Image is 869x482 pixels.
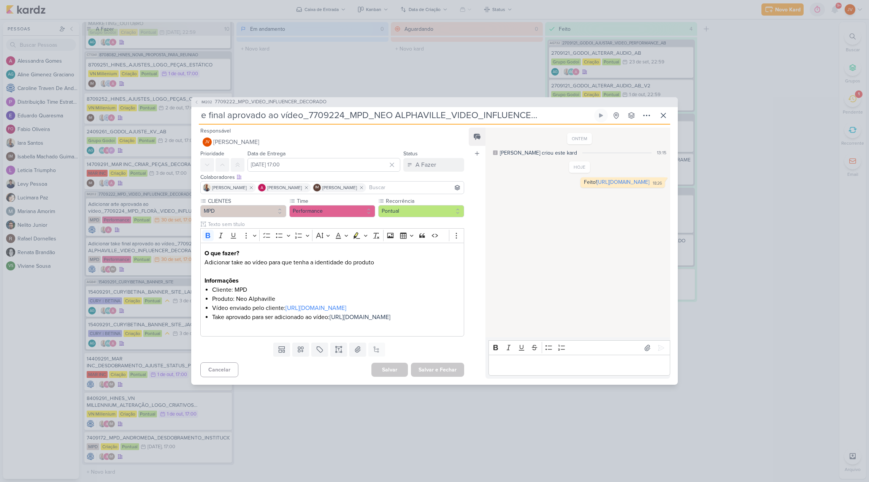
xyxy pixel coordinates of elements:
[488,355,670,376] div: Editor editing area: main
[597,179,649,185] a: [URL][DOMAIN_NAME]
[200,205,286,217] button: MPD
[194,98,327,106] button: IM202 7709222_MPD_VIDEO_INFLUENCER_DECORADO
[598,112,604,119] div: Ligar relógio
[203,184,211,191] img: Iara Santos
[315,186,319,190] p: IM
[200,128,231,134] label: Responsável
[500,149,577,157] div: [PERSON_NAME] criou este kard
[212,313,460,322] li: Take aprovado para ser adicionado ao vídeo:
[200,150,224,157] label: Prioridade
[207,197,286,205] label: CLIENTES
[213,137,259,147] span: [PERSON_NAME]
[415,160,436,169] div: A Fazer
[205,250,239,257] strong: O que fazer?
[296,197,375,205] label: Time
[247,158,400,172] input: Select a date
[205,258,460,285] p: Adicionar take ao vídeo para que tenha a identidade do produto
[258,184,266,191] img: Alessandra Gomes
[322,184,357,191] span: [PERSON_NAME]
[378,205,464,217] button: Pontual
[212,285,460,294] li: Cliente: MPD
[203,137,212,147] div: Joney Viana
[403,158,464,172] button: A Fazer
[206,220,464,228] input: Texto sem título
[285,304,346,312] a: [URL][DOMAIN_NAME]
[205,140,209,144] p: JV
[212,294,460,303] li: Produto: Neo Alphaville
[205,277,239,284] strong: Informações
[200,228,464,243] div: Editor toolbar
[403,150,418,157] label: Status
[200,243,464,337] div: Editor editing area: main
[200,362,238,377] button: Cancelar
[267,184,302,191] span: [PERSON_NAME]
[368,183,462,192] input: Buscar
[385,197,464,205] label: Recorrência
[488,340,670,355] div: Editor toolbar
[199,109,593,122] input: Kard Sem Título
[200,173,464,181] div: Colaboradores
[289,205,375,217] button: Performance
[200,135,464,149] button: JV [PERSON_NAME]
[200,99,213,105] span: IM202
[247,150,285,157] label: Data de Entrega
[212,184,247,191] span: [PERSON_NAME]
[330,313,390,321] a: [URL][DOMAIN_NAME]
[212,303,460,313] li: Vídeo enviado pelo cliente:
[313,184,321,191] div: Isabella Machado Guimarães
[653,180,662,186] div: 18:26
[584,179,649,185] div: Feito!
[657,149,666,156] div: 13:15
[215,98,327,106] span: 7709222_MPD_VIDEO_INFLUENCER_DECORADO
